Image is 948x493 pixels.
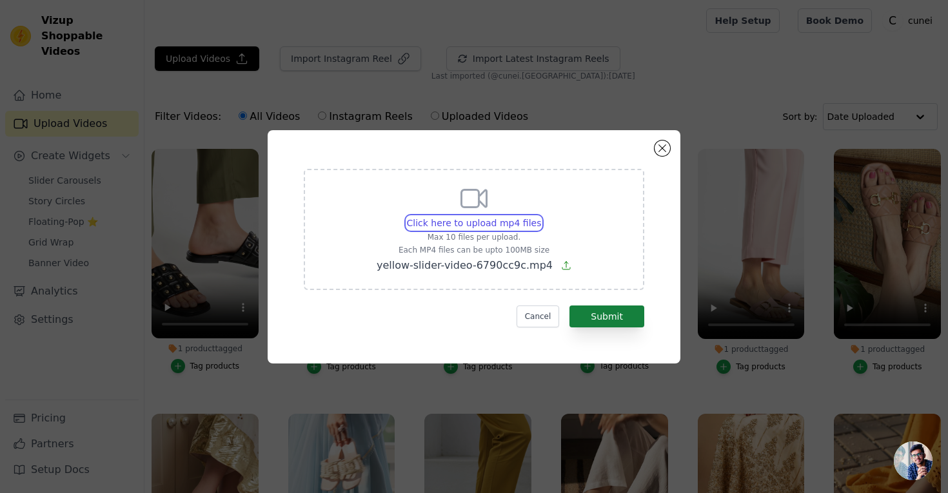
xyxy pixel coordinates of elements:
div: Open chat [894,441,933,480]
span: yellow-slider-video-6790cc9c.mp4 [377,259,553,271]
button: Close modal [655,140,670,156]
button: Cancel [517,305,560,327]
button: Submit [569,305,644,327]
p: Max 10 files per upload. [377,232,571,242]
p: Each MP4 files can be upto 100MB size [377,245,571,255]
span: Click here to upload mp4 files [407,218,542,228]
